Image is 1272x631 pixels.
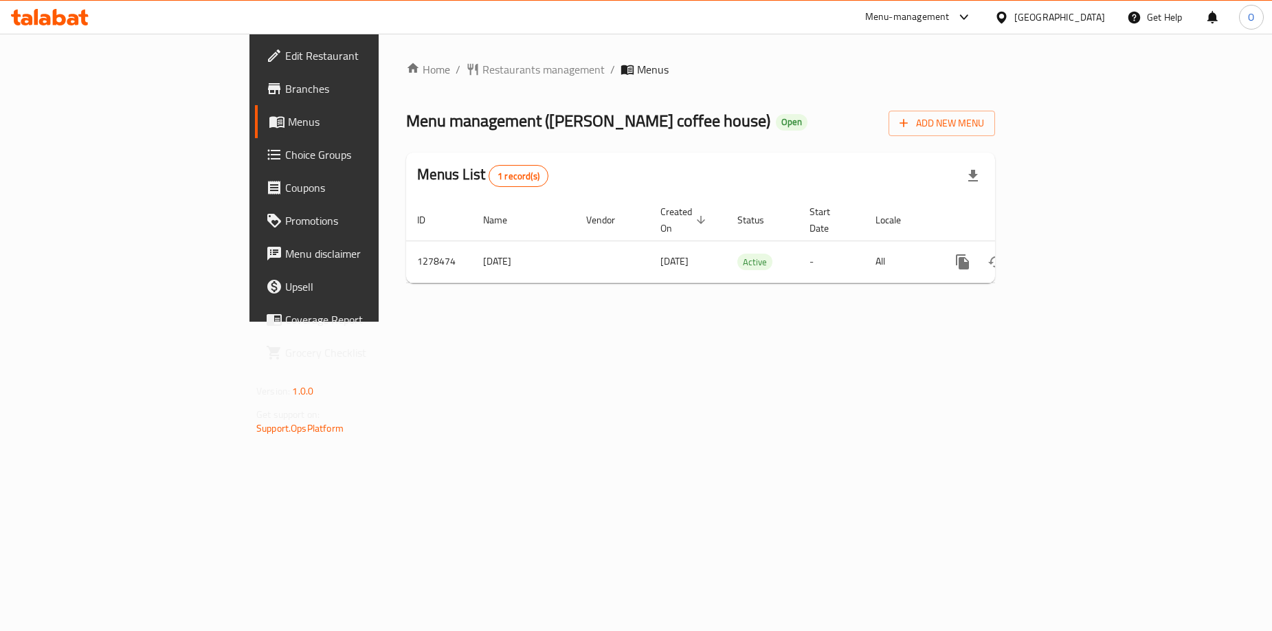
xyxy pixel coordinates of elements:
[660,203,710,236] span: Created On
[610,61,615,78] li: /
[255,39,462,72] a: Edit Restaurant
[776,116,807,128] span: Open
[1014,10,1105,25] div: [GEOGRAPHIC_DATA]
[472,241,575,283] td: [DATE]
[979,245,1012,278] button: Change Status
[406,61,995,78] nav: breadcrumb
[285,212,451,229] span: Promotions
[586,212,633,228] span: Vendor
[417,212,443,228] span: ID
[660,252,689,270] span: [DATE]
[256,382,290,400] span: Version:
[483,212,525,228] span: Name
[864,241,935,283] td: All
[637,61,669,78] span: Menus
[737,212,782,228] span: Status
[285,344,451,361] span: Grocery Checklist
[776,114,807,131] div: Open
[406,105,770,136] span: Menu management ( [PERSON_NAME] coffee house )
[255,171,462,204] a: Coupons
[489,170,548,183] span: 1 record(s)
[288,113,451,130] span: Menus
[255,138,462,171] a: Choice Groups
[1248,10,1254,25] span: O
[285,311,451,328] span: Coverage Report
[737,254,772,270] span: Active
[285,47,451,64] span: Edit Restaurant
[285,80,451,97] span: Branches
[417,164,548,187] h2: Menus List
[292,382,313,400] span: 1.0.0
[255,204,462,237] a: Promotions
[889,111,995,136] button: Add New Menu
[482,61,605,78] span: Restaurants management
[466,61,605,78] a: Restaurants management
[900,115,984,132] span: Add New Menu
[255,237,462,270] a: Menu disclaimer
[255,72,462,105] a: Branches
[489,165,548,187] div: Total records count
[255,270,462,303] a: Upsell
[255,105,462,138] a: Menus
[946,245,979,278] button: more
[285,245,451,262] span: Menu disclaimer
[406,199,1089,283] table: enhanced table
[285,146,451,163] span: Choice Groups
[810,203,848,236] span: Start Date
[285,179,451,196] span: Coupons
[875,212,919,228] span: Locale
[865,9,950,25] div: Menu-management
[799,241,864,283] td: -
[255,336,462,369] a: Grocery Checklist
[256,406,320,423] span: Get support on:
[935,199,1089,241] th: Actions
[285,278,451,295] span: Upsell
[957,159,990,192] div: Export file
[255,303,462,336] a: Coverage Report
[256,419,344,437] a: Support.OpsPlatform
